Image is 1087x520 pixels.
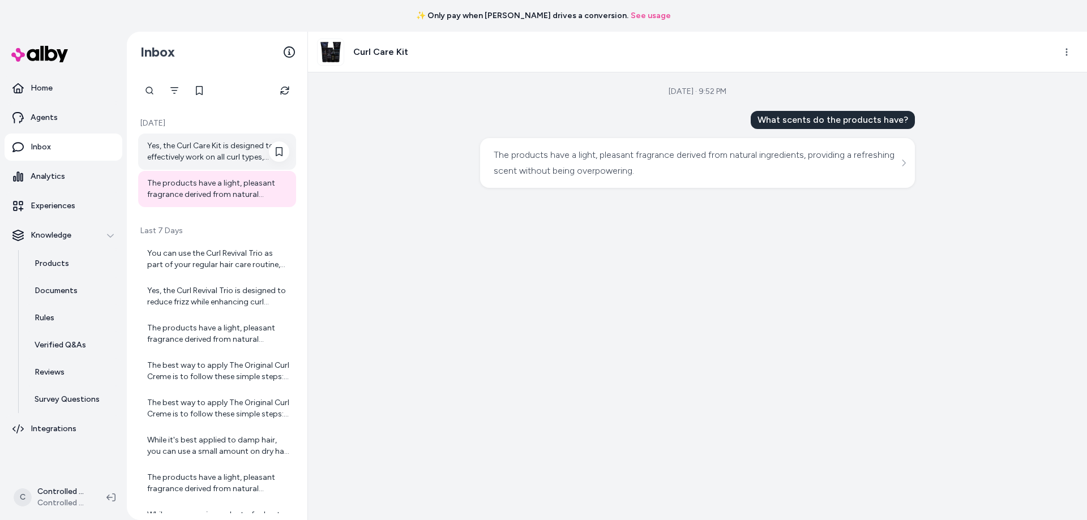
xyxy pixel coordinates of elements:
a: Verified Q&As [23,332,122,359]
a: Documents [23,277,122,304]
a: Survey Questions [23,386,122,413]
a: The products have a light, pleasant fragrance derived from natural ingredients, providing a refre... [138,465,296,501]
a: Yes, the Curl Care Kit is designed to effectively work on all curl types, enhancing your natural ... [138,134,296,170]
a: Rules [23,304,122,332]
div: What scents do the products have? [751,111,915,129]
div: The products have a light, pleasant fragrance derived from natural ingredients, providing a refre... [147,178,289,200]
a: See usage [631,10,671,22]
button: Knowledge [5,222,122,249]
a: The best way to apply The Original Curl Creme is to follow these simple steps: 1. Start with clea... [138,353,296,389]
button: Filter [163,79,186,102]
p: Rules [35,312,54,324]
img: Curl_Care_Kit_e2ea8a00-0e0a-438a-99f6-0e62cf1d3f48.jpg [318,39,344,65]
a: Agents [5,104,122,131]
p: Products [35,258,69,269]
p: Integrations [31,423,76,435]
div: Yes, the Curl Revival Trio is designed to reduce frizz while enhancing curl definition and bounce. [147,285,289,308]
a: The products have a light, pleasant fragrance derived from natural ingredients, providing a refre... [138,171,296,207]
p: Survey Questions [35,394,100,405]
p: Last 7 Days [138,225,296,237]
img: alby Logo [11,46,68,62]
a: While it's best applied to damp hair, you can use a small amount on dry hair for touch-ups and ad... [138,428,296,464]
p: Home [31,83,53,94]
p: Documents [35,285,78,296]
h3: Curl Care Kit [353,45,408,59]
div: You can use the Curl Revival Trio as part of your regular hair care routine, typically once or tw... [147,248,289,270]
p: Knowledge [31,230,71,241]
div: The products have a light, pleasant fragrance derived from natural ingredients, providing a refre... [147,323,289,345]
a: Yes, the Curl Revival Trio is designed to reduce frizz while enhancing curl definition and bounce. [138,278,296,315]
span: C [14,488,32,506]
div: While it's best applied to damp hair, you can use a small amount on dry hair for touch-ups and ad... [147,435,289,457]
div: Yes, the Curl Care Kit is designed to effectively work on all curl types, enhancing your natural ... [147,140,289,163]
a: Experiences [5,192,122,220]
h2: Inbox [140,44,175,61]
p: Verified Q&As [35,339,86,351]
p: [DATE] [138,118,296,129]
p: Agents [31,112,58,123]
span: ✨ Only pay when [PERSON_NAME] drives a conversion. [416,10,628,22]
p: Experiences [31,200,75,212]
p: Controlled Chaos Shopify [37,486,88,497]
p: Reviews [35,367,65,378]
button: See more [897,156,910,170]
p: Inbox [31,141,51,153]
a: The products have a light, pleasant fragrance derived from natural ingredients, providing a refre... [138,316,296,352]
a: You can use the Curl Revival Trio as part of your regular hair care routine, typically once or tw... [138,241,296,277]
div: The best way to apply The Original Curl Creme is to follow these simple steps: 1. Start with clea... [147,397,289,420]
a: Home [5,75,122,102]
div: [DATE] · 9:52 PM [669,86,726,97]
a: Inbox [5,134,122,161]
p: Analytics [31,171,65,182]
a: Reviews [23,359,122,386]
div: The best way to apply The Original Curl Creme is to follow these simple steps: 1. Start with clea... [147,360,289,383]
div: The products have a light, pleasant fragrance derived from natural ingredients, providing a refre... [494,147,898,179]
button: Refresh [273,79,296,102]
a: Integrations [5,415,122,442]
div: The products have a light, pleasant fragrance derived from natural ingredients, providing a refre... [147,472,289,495]
a: Products [23,250,122,277]
span: Controlled Chaos [37,497,88,509]
button: CControlled Chaos ShopifyControlled Chaos [7,479,97,515]
a: The best way to apply The Original Curl Creme is to follow these simple steps: 1. Start with clea... [138,390,296,427]
a: Analytics [5,163,122,190]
